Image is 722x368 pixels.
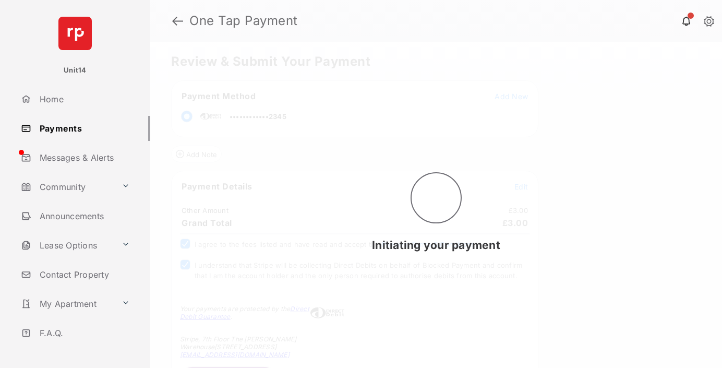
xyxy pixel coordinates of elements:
[17,174,117,199] a: Community
[189,15,298,27] strong: One Tap Payment
[17,320,150,346] a: F.A.Q.
[17,116,150,141] a: Payments
[58,17,92,50] img: svg+xml;base64,PHN2ZyB4bWxucz0iaHR0cDovL3d3dy53My5vcmcvMjAwMC9zdmciIHdpZHRoPSI2NCIgaGVpZ2h0PSI2NC...
[372,239,500,252] span: Initiating your payment
[17,233,117,258] a: Lease Options
[17,87,150,112] a: Home
[17,262,150,287] a: Contact Property
[64,65,87,76] p: Unit14
[17,291,117,316] a: My Apartment
[17,204,150,229] a: Announcements
[17,145,150,170] a: Messages & Alerts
